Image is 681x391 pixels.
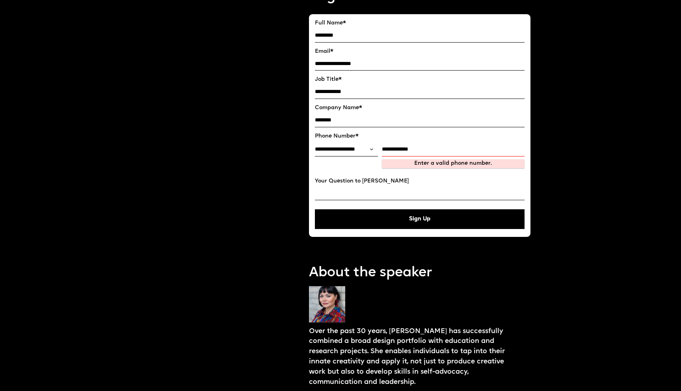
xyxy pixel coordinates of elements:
[384,160,522,167] div: Enter a valid phone number.
[315,20,525,27] label: Full Name
[315,48,525,55] label: Email
[315,209,525,229] button: Sign Up
[309,264,530,283] p: About the speaker
[315,76,525,83] label: Job Title
[315,105,525,112] label: Company Name
[315,178,525,185] label: Your Question to [PERSON_NAME]
[315,133,525,140] label: Phone Number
